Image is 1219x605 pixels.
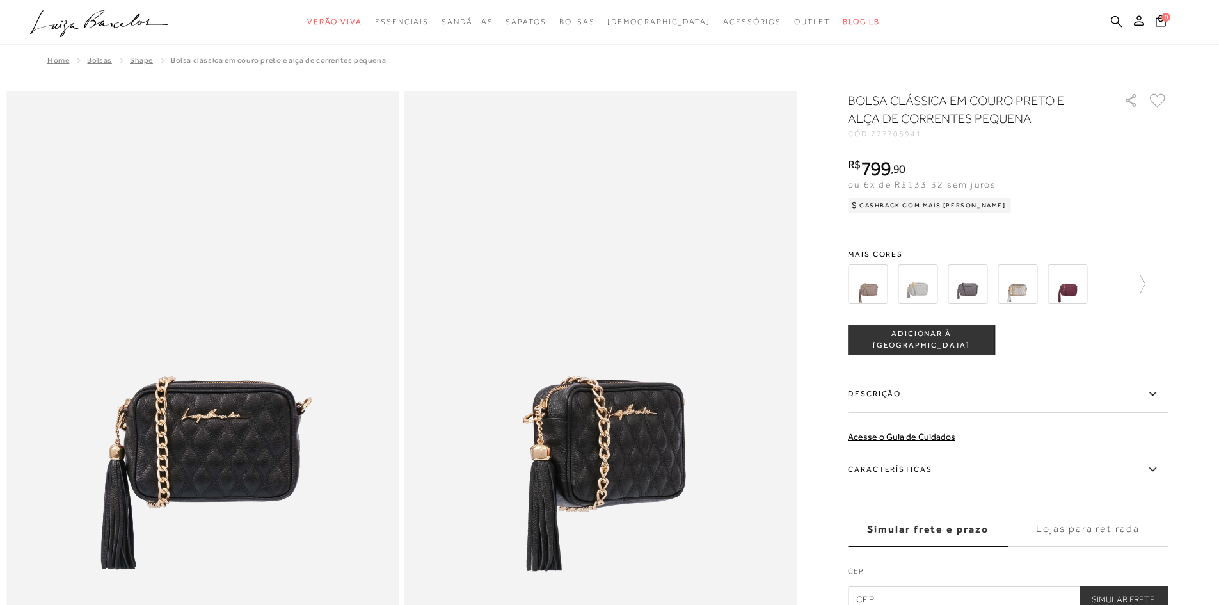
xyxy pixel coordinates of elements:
[848,325,995,355] button: ADICIONAR À [GEOGRAPHIC_DATA]
[848,159,861,170] i: R$
[307,17,362,26] span: Verão Viva
[848,198,1011,213] div: Cashback com Mais [PERSON_NAME]
[848,432,955,442] a: Acesse o Guia de Cuidados
[375,17,429,26] span: Essenciais
[47,56,69,65] a: Home
[87,56,112,65] a: Bolsas
[506,10,546,34] a: categoryNavScreenReaderText
[1008,512,1168,547] label: Lojas para retirada
[848,92,1088,127] h1: BOLSA CLÁSSICA EM COURO PRETO E ALÇA DE CORRENTES PEQUENA
[723,10,781,34] a: categoryNavScreenReaderText
[871,129,922,138] span: 777705941
[375,10,429,34] a: categoryNavScreenReaderText
[171,56,386,65] span: BOLSA CLÁSSICA EM COURO PRETO E ALÇA DE CORRENTES PEQUENA
[848,512,1008,547] label: Simular frete e prazo
[843,17,880,26] span: BLOG LB
[998,264,1037,304] img: BOLSA CLÁSSICA EM COURO DOURADO E ALÇA DE CORRENTES PEQUENA
[1161,13,1170,22] span: 0
[848,451,1168,488] label: Características
[130,56,153,65] a: Shape
[898,264,937,304] img: BOLSA CLÁSSICA EM COURO CINZA ESTANHO E ALÇA DE CORRENTES PEQUENA
[1048,264,1087,304] img: BOLSA CLÁSSICA EM COURO MARSALA E ALÇA DE CORRENTES PEQUENA
[559,10,595,34] a: categoryNavScreenReaderText
[794,10,830,34] a: categoryNavScreenReaderText
[1152,14,1170,31] button: 0
[848,376,1168,413] label: Descrição
[559,17,595,26] span: Bolsas
[794,17,830,26] span: Outlet
[442,10,493,34] a: categoryNavScreenReaderText
[848,179,996,190] span: ou 6x de R$133,32 sem juros
[861,157,891,180] span: 799
[442,17,493,26] span: Sandálias
[849,328,994,351] span: ADICIONAR À [GEOGRAPHIC_DATA]
[891,163,905,175] i: ,
[848,250,1168,258] span: Mais cores
[843,10,880,34] a: BLOG LB
[848,565,1168,583] label: CEP
[893,162,905,175] span: 90
[723,17,781,26] span: Acessórios
[607,17,710,26] span: [DEMOGRAPHIC_DATA]
[307,10,362,34] a: categoryNavScreenReaderText
[506,17,546,26] span: Sapatos
[848,264,888,304] img: BOLSA CLÁSSICA EM COURO CINZA DUMBO E ALÇA DE CORRENTES PEQUENA
[948,264,987,304] img: BOLSA CLÁSSICA EM COURO CINZA GRAFITE E ALÇA DE CORRENTES PEQUENA
[607,10,710,34] a: noSubCategoriesText
[848,130,1104,138] div: CÓD:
